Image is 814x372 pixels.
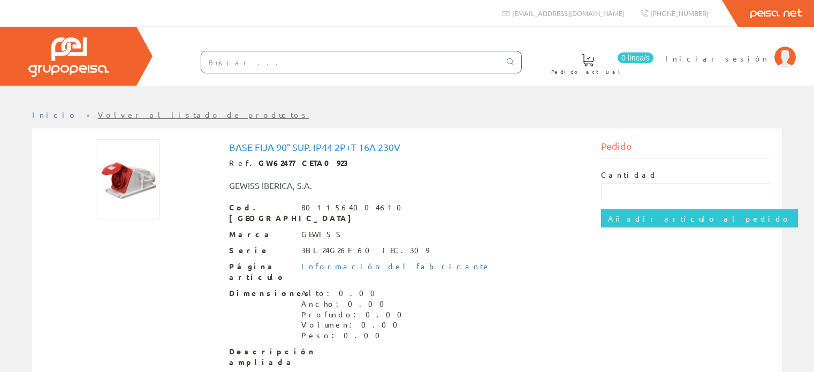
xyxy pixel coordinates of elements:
[301,309,408,320] div: Profundo: 0.00
[301,245,429,256] div: 3BL24G26F 60 IEC.309
[301,202,408,213] div: 8011564004610
[601,170,658,180] label: Cantidad
[301,299,408,309] div: Ancho: 0.00
[618,52,653,63] span: 0 línea/s
[229,158,585,169] div: Ref.
[229,261,293,283] span: Página artículo
[258,158,348,168] strong: GW62477 CETA0923
[229,229,293,240] span: Marca
[221,179,438,192] div: GEWISS IBERICA, S.A.
[301,261,491,271] a: Información del fabricante
[28,37,109,77] img: Grupo Peisa
[32,110,78,119] a: Inicio
[229,142,585,153] h1: Base Fija 90° Sup. IP44 2P+T 16A 230V
[229,346,293,368] span: Descripción ampliada
[301,288,408,299] div: Alto: 0.00
[229,288,293,299] span: Dimensiones
[601,139,771,159] div: Pedido
[201,51,500,73] input: Buscar ...
[301,330,408,341] div: Peso: 0.00
[96,139,160,219] img: Foto artículo Base Fija 90° Sup. IP44 2P+T 16A 230V (120.39473684211x150)
[512,9,624,18] span: [EMAIL_ADDRESS][DOMAIN_NAME]
[98,110,309,119] a: Volver al listado de productos
[601,209,798,227] input: Añadir artículo al pedido
[301,229,346,240] div: GEWISS
[301,320,408,330] div: Volumen: 0.00
[229,202,293,224] span: Cod. [GEOGRAPHIC_DATA]
[551,66,624,77] span: Pedido actual
[229,245,293,256] span: Serie
[665,53,769,64] span: Iniciar sesión
[665,44,796,55] a: Iniciar sesión
[650,9,709,18] span: [PHONE_NUMBER]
